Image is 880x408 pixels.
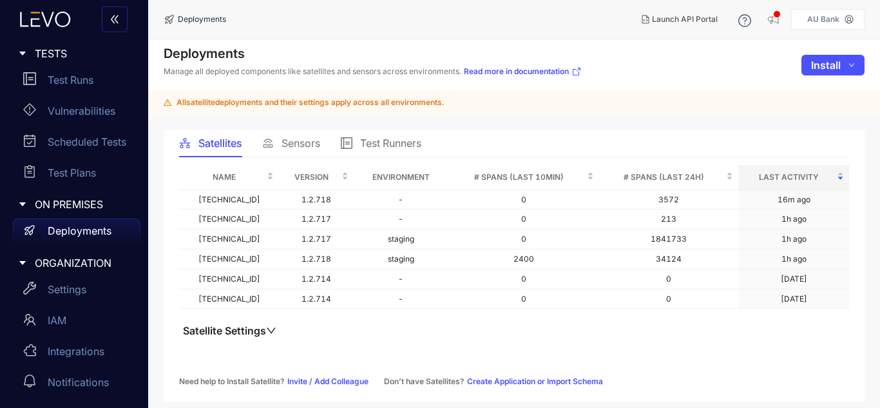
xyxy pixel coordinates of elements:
[448,165,599,190] th: # Spans (last 10min)
[781,255,807,264] div: 1h ago
[354,249,447,269] td: staging
[521,294,526,304] span: 0
[661,214,676,224] span: 213
[354,165,447,190] th: Environment
[110,14,120,26] span: double-left
[35,257,130,269] span: ORGANIZATION
[102,6,128,32] button: double-left
[384,377,464,386] span: Don’t have Satellites?
[778,195,810,204] div: 16m ago
[18,258,27,267] span: caret-right
[18,200,27,209] span: caret-right
[48,315,66,326] p: IAM
[13,67,140,98] a: Test Runs
[807,15,839,24] p: AU Bank
[13,277,140,307] a: Settings
[48,167,96,179] p: Test Plans
[287,377,368,386] a: Invite / Add Colleague
[18,49,27,58] span: caret-right
[13,129,140,160] a: Scheduled Tests
[781,295,807,304] div: [DATE]
[48,105,115,117] p: Vulnerabilities
[48,284,86,295] p: Settings
[781,215,807,224] div: 1h ago
[164,99,171,106] span: warning
[279,269,354,289] td: 1.2.714
[631,9,728,30] button: Launch API Portal
[48,136,126,148] p: Scheduled Tests
[743,170,834,184] span: Last Activity
[179,209,279,229] td: [TECHNICAL_ID]
[184,170,264,184] span: Name
[360,137,421,149] span: Test Runners
[521,274,526,284] span: 0
[521,214,526,224] span: 0
[179,249,279,269] td: [TECHNICAL_ID]
[13,307,140,338] a: IAM
[656,254,682,264] span: 34124
[179,269,279,289] td: [TECHNICAL_ID]
[652,15,718,24] span: Launch API Portal
[666,274,671,284] span: 0
[164,46,582,61] h4: Deployments
[811,59,841,71] span: Install
[604,170,723,184] span: # Spans (last 24h)
[198,137,242,149] span: Satellites
[781,235,807,244] div: 1h ago
[279,289,354,309] td: 1.2.714
[521,195,526,204] span: 0
[178,15,226,24] span: Deployments
[279,190,354,210] td: 1.2.718
[13,160,140,191] a: Test Plans
[848,62,855,69] span: down
[35,48,130,59] span: TESTS
[179,324,280,337] button: Satellite Settingsdown
[179,165,279,190] th: Name
[35,199,130,210] span: ON PREMISES
[279,209,354,229] td: 1.2.717
[666,294,671,304] span: 0
[354,209,447,229] td: -
[266,325,276,336] span: down
[453,170,584,184] span: # Spans (last 10min)
[8,191,140,218] div: ON PREMISES
[658,195,679,204] span: 3572
[354,190,447,210] td: -
[354,289,447,309] td: -
[8,249,140,277] div: ORGANIZATION
[48,225,111,237] p: Deployments
[513,254,534,264] span: 2400
[801,55,865,75] button: Installdown
[48,74,93,86] p: Test Runs
[8,40,140,67] div: TESTS
[282,137,320,149] span: Sensors
[599,165,738,190] th: # Spans (last 24h)
[354,269,447,289] td: -
[48,345,104,357] p: Integrations
[13,338,140,369] a: Integrations
[279,229,354,249] td: 1.2.717
[279,165,354,190] th: Version
[164,66,582,77] p: Manage all deployed components like satellites and sensors across environments.
[279,249,354,269] td: 1.2.718
[179,190,279,210] td: [TECHNICAL_ID]
[13,219,140,249] a: Deployments
[284,170,339,184] span: Version
[13,369,140,400] a: Notifications
[651,234,687,244] span: 1841733
[23,313,36,326] span: team
[48,376,109,388] p: Notifications
[464,66,582,77] a: Read more in documentation
[354,229,447,249] td: staging
[521,234,526,244] span: 0
[781,275,807,284] div: [DATE]
[177,98,444,107] span: All satellite deployments and their settings apply across all environments.
[179,289,279,309] td: [TECHNICAL_ID]
[179,229,279,249] td: [TECHNICAL_ID]
[179,377,285,386] span: Need help to Install Satellite?
[467,377,603,386] a: Create Application or Import Schema
[13,98,140,129] a: Vulnerabilities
